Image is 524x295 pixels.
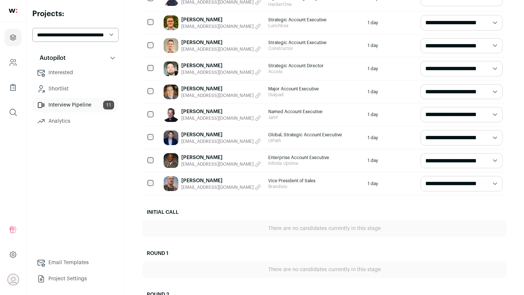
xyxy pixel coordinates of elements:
div: There are no candidates currently in this stage [142,262,506,278]
span: [EMAIL_ADDRESS][DOMAIN_NAME] [181,93,254,98]
img: 875cd6e4f0b23751f32113c63f6431e7f56316a990646c7c00680aa03281f84e.jpg [164,15,178,30]
img: ab2f1002971b88197ed547011cb03f5b7f0eabd2e211fe5b5a5da9ef90c7152d [164,84,178,99]
span: Brandivio [268,184,360,190]
button: [EMAIL_ADDRESS][DOMAIN_NAME] [181,24,261,29]
a: Email Templates [32,255,119,270]
h2: Round 1 [142,245,506,262]
a: [PERSON_NAME] [181,85,261,93]
span: Jamf [268,115,360,120]
span: Strategic Account Director [268,63,360,69]
span: Global, Strategic Account Executive [268,132,360,138]
span: Named Account Executive [268,109,360,115]
span: [EMAIL_ADDRESS][DOMAIN_NAME] [181,46,254,52]
a: Projects [4,29,22,46]
h2: Initial Call [142,204,506,220]
span: Major Account Executive [268,86,360,92]
span: [EMAIL_ADDRESS][DOMAIN_NAME] [181,138,254,144]
a: Project Settings [32,271,119,286]
a: Interested [32,65,119,80]
a: [PERSON_NAME] [181,62,261,69]
span: Enterprise Account Executive [268,155,360,161]
p: Autopilot [35,54,66,62]
div: 1 day [364,35,417,57]
span: [EMAIL_ADDRESS][DOMAIN_NAME] [181,115,254,121]
h2: Projects: [32,9,119,19]
a: [PERSON_NAME] [181,108,261,115]
button: [EMAIL_ADDRESS][DOMAIN_NAME] [181,138,261,144]
div: There are no candidates currently in this stage [142,220,506,237]
span: 11 [103,101,114,109]
img: 5b4bf4145a4e182d1f3972c8107c32b419adb3b760d38ffb82bcb2ce68406f5c [164,38,178,53]
div: 1 day [364,80,417,103]
div: 1 day [364,172,417,195]
div: 1 day [364,57,417,80]
span: HackerOne [268,1,360,7]
img: baa7a1cd74aa328abffede6adaa645f62740602e0dfc1d0c4f2403173e6058b3 [164,176,178,191]
a: [PERSON_NAME] [181,154,261,161]
div: 1 day [364,103,417,126]
a: [PERSON_NAME] [181,39,261,46]
a: [PERSON_NAME] [181,16,261,24]
span: UiPath [268,138,360,144]
button: [EMAIL_ADDRESS][DOMAIN_NAME] [181,184,261,190]
span: [EMAIL_ADDRESS][DOMAIN_NAME] [181,161,254,167]
span: [EMAIL_ADDRESS][DOMAIN_NAME] [181,24,254,29]
span: [EMAIL_ADDRESS][DOMAIN_NAME] [181,69,254,75]
button: [EMAIL_ADDRESS][DOMAIN_NAME] [181,46,261,52]
span: [EMAIL_ADDRESS][DOMAIN_NAME] [181,184,254,190]
span: Constructor [268,46,360,51]
img: 42c835b87f5b8aef5dfabcef70313574e3b64c8ac687c435ad05268fcfc8f82a [164,61,178,76]
a: Analytics [32,114,119,129]
button: [EMAIL_ADDRESS][DOMAIN_NAME] [181,161,261,167]
img: 48af6efa537986769bb094ddfcb4795d69f31fbd217f82e7f0e4801a9b4e572b [164,107,178,122]
button: [EMAIL_ADDRESS][DOMAIN_NAME] [181,93,261,98]
a: Interview Pipeline11 [32,98,119,112]
span: Vice President of Sales [268,178,360,184]
span: Dialpad [268,92,360,98]
div: 1 day [364,11,417,34]
span: Infinite Uptime [268,161,360,166]
span: Strategic Account Executive [268,40,360,46]
span: Accela [268,69,360,75]
button: [EMAIL_ADDRESS][DOMAIN_NAME] [181,115,261,121]
a: Shortlist [32,82,119,96]
button: Open dropdown [7,274,19,285]
button: [EMAIL_ADDRESS][DOMAIN_NAME] [181,69,261,75]
img: 4daf0197f1148497a8b5e1ddcf11f2e078821ce1cfe7db2fcdf7252b901c4823.jpg [164,130,178,145]
div: 1 day [364,150,417,172]
button: Autopilot [32,51,119,65]
span: Strategic Account Executive [268,17,360,23]
img: e3a849132d8a1ac953b47d174830a15ad856866d32ef61657783f12c7368beb3 [164,153,178,168]
img: wellfound-shorthand-0d5821cbd27db2630d0214b213865d53afaa358527fdda9d0ea32b1df1b89c2c.svg [9,9,17,13]
span: Lunchbox [268,23,360,29]
a: Company and ATS Settings [4,54,22,71]
a: [PERSON_NAME] [181,177,261,184]
div: 1 day [364,126,417,149]
a: [PERSON_NAME] [181,131,261,138]
a: Company Lists [4,79,22,96]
